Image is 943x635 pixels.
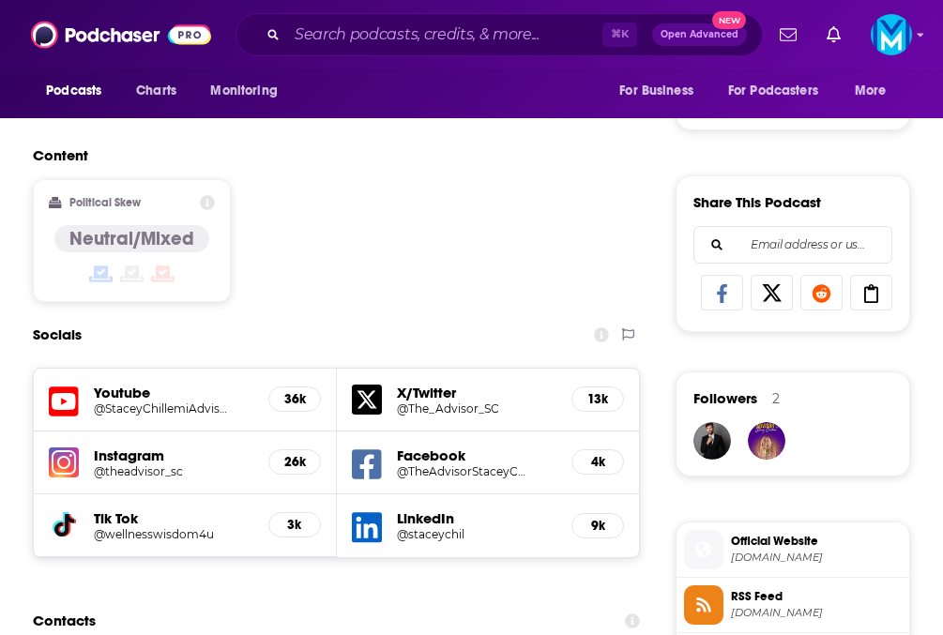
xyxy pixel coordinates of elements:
h5: @staceychil [397,527,532,541]
button: open menu [197,73,301,109]
h5: @theadvisor_sc [94,464,229,478]
button: open menu [606,73,717,109]
h5: LinkedIn [397,509,557,527]
h5: 9k [587,518,608,534]
span: RSS Feed [731,588,902,605]
button: open menu [716,73,845,109]
div: Search podcasts, credits, & more... [236,13,763,56]
h5: @TheAdvisorStaceyChillemi [397,464,532,478]
a: Charts [124,73,188,109]
a: @wellnesswisdom4u [94,527,253,541]
h5: @StaceyChillemiAdvisor [94,401,229,416]
img: JohirMia [693,422,731,460]
h5: 36k [284,391,305,407]
a: Show notifications dropdown [772,19,804,51]
a: Share on Reddit [800,275,843,310]
a: @StaceyChillemiAdvisor [94,401,253,416]
input: Search podcasts, credits, & more... [287,20,602,50]
a: RSS Feed[DOMAIN_NAME] [684,585,902,625]
img: iconImage [49,447,79,477]
span: Logged in as katepacholek [871,14,912,55]
div: Search followers [693,226,892,264]
img: Podchaser - Follow, Share and Rate Podcasts [31,17,211,53]
span: Followers [693,389,757,407]
a: @The_Advisor_SC [397,401,557,416]
a: Share on Facebook [701,275,743,310]
span: feeds.megaphone.fm [731,606,902,620]
h5: @wellnesswisdom4u [94,527,229,541]
h5: 13k [587,391,608,407]
button: open menu [33,73,126,109]
img: User Profile [871,14,912,55]
span: Podcasts [46,78,101,104]
span: ⌘ K [602,23,637,47]
a: @theadvisor_sc [94,464,253,478]
span: Open Advanced [661,30,738,39]
div: 2 [772,390,780,407]
h5: Youtube [94,384,253,401]
span: Charts [136,78,176,104]
h5: 3k [284,517,305,533]
a: @staceychil [397,527,557,541]
span: For Podcasters [728,78,818,104]
a: Copy Link [850,275,892,310]
h5: 4k [587,454,608,470]
span: Monitoring [210,78,277,104]
a: Official Website[DOMAIN_NAME] [684,530,902,569]
span: More [855,78,887,104]
h4: Neutral/Mixed [69,227,194,250]
button: open menu [842,73,910,109]
h5: Tik Tok [94,509,253,527]
h2: Socials [33,317,82,353]
img: tman4137 [748,422,785,460]
h3: Share This Podcast [693,193,821,211]
span: staceychillemi.com [731,551,902,565]
h2: Political Skew [69,196,141,209]
button: Show profile menu [871,14,912,55]
a: @TheAdvisorStaceyChillemi [397,464,557,478]
h5: X/Twitter [397,384,557,401]
h5: Facebook [397,446,557,464]
h5: 26k [284,454,305,470]
h2: Content [33,146,625,164]
h5: Instagram [94,446,253,464]
a: Share on X/Twitter [751,275,793,310]
button: Open AdvancedNew [652,23,747,46]
h5: @The_Advisor_SC [397,401,532,416]
span: Official Website [731,533,902,550]
a: Show notifications dropdown [819,19,848,51]
input: Email address or username... [709,227,876,263]
span: New [712,11,746,29]
span: For Business [619,78,693,104]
